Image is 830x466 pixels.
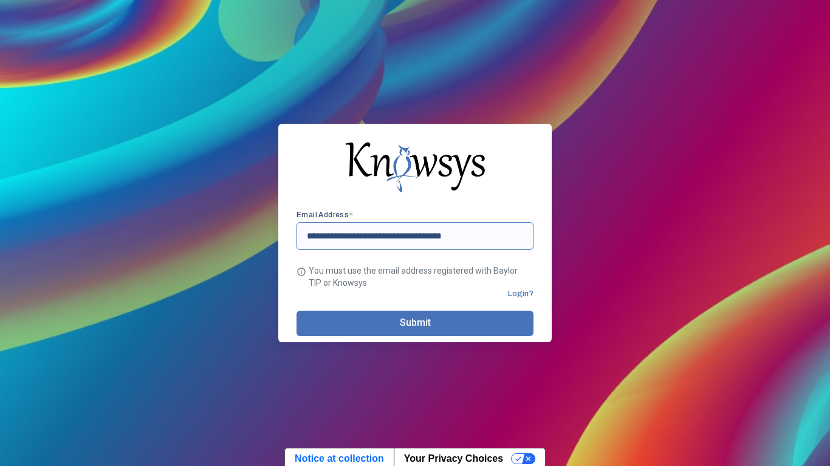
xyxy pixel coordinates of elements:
[297,311,533,336] button: Submit
[508,289,533,299] span: Login?
[297,211,354,219] app-required-indication: Email Address
[309,265,531,289] mat-hint: You must use the email address registered with Baylor TIP or Knowsys
[400,317,431,328] span: Submit
[345,142,485,192] img: knowsys-logo.png
[297,265,306,289] span: info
